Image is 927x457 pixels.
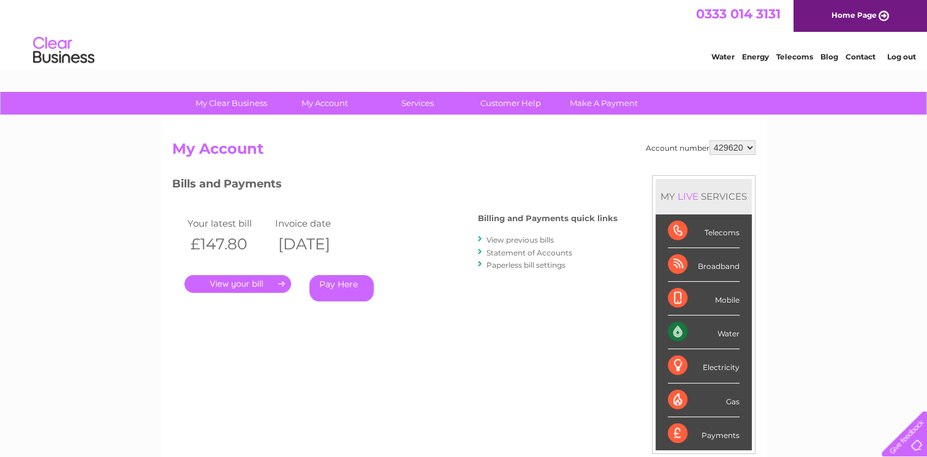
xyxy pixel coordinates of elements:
[646,140,755,155] div: Account number
[309,275,374,301] a: Pay Here
[175,7,754,59] div: Clear Business is a trading name of Verastar Limited (registered in [GEOGRAPHIC_DATA] No. 3667643...
[486,248,572,257] a: Statement of Accounts
[184,215,273,232] td: Your latest bill
[32,32,95,69] img: logo.png
[668,282,740,315] div: Mobile
[367,92,468,115] a: Services
[172,175,618,197] h3: Bills and Payments
[668,349,740,383] div: Electricity
[486,235,554,244] a: View previous bills
[675,191,701,202] div: LIVE
[478,214,618,223] h4: Billing and Payments quick links
[460,92,561,115] a: Customer Help
[172,140,755,164] h2: My Account
[711,52,735,61] a: Water
[184,275,291,293] a: .
[776,52,813,61] a: Telecoms
[553,92,654,115] a: Make A Payment
[274,92,375,115] a: My Account
[696,6,781,21] a: 0333 014 3131
[272,215,360,232] td: Invoice date
[742,52,769,61] a: Energy
[887,52,915,61] a: Log out
[181,92,282,115] a: My Clear Business
[668,383,740,417] div: Gas
[668,248,740,282] div: Broadband
[184,232,273,257] th: £147.80
[668,417,740,450] div: Payments
[272,232,360,257] th: [DATE]
[656,179,752,214] div: MY SERVICES
[668,315,740,349] div: Water
[820,52,838,61] a: Blog
[668,214,740,248] div: Telecoms
[486,260,566,270] a: Paperless bill settings
[846,52,876,61] a: Contact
